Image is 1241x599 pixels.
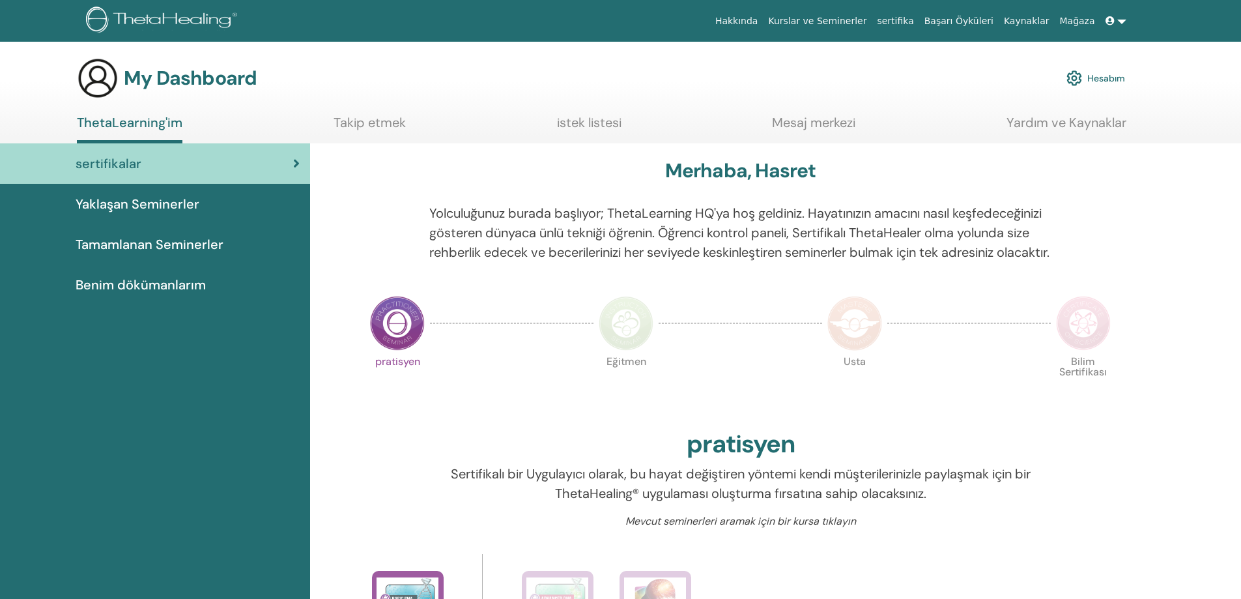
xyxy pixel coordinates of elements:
a: Kurslar ve Seminerler [763,9,872,33]
img: Instructor [599,296,653,351]
p: Usta [827,357,882,411]
span: Tamamlanan Seminerler [76,235,223,254]
a: Kaynaklar [999,9,1055,33]
a: Yardım ve Kaynaklar [1006,115,1126,140]
p: Yolculuğunuz burada başlıyor; ThetaLearning HQ'ya hoş geldiniz. Hayatınızın amacını nasıl keşfede... [429,203,1051,262]
h2: pratisyen [687,430,795,460]
span: sertifikalar [76,154,141,173]
a: Takip etmek [334,115,406,140]
p: Eğitmen [599,357,653,411]
a: ThetaLearning'im [77,115,182,143]
p: Mevcut seminerleri aramak için bir kursa tıklayın [429,514,1051,529]
img: logo.png [86,7,242,36]
img: Practitioner [370,296,425,351]
img: Certificate of Science [1056,296,1111,351]
h3: My Dashboard [124,66,257,90]
a: Hesabım [1066,64,1125,93]
p: pratisyen [370,357,425,411]
h3: Merhaba, Hasret [665,159,816,183]
a: istek listesi [557,115,621,140]
a: sertifika [872,9,919,33]
img: Master [827,296,882,351]
a: Başarı Öyküleri [919,9,999,33]
a: Hakkında [710,9,763,33]
span: Yaklaşan Seminerler [76,194,199,214]
img: cog.svg [1066,67,1082,89]
span: Benim dökümanlarım [76,275,206,295]
img: generic-user-icon.jpg [77,57,119,99]
p: Bilim Sertifikası [1056,357,1111,411]
a: Mağaza [1054,9,1100,33]
a: Mesaj merkezi [772,115,855,140]
p: Sertifikalı bir Uygulayıcı olarak, bu hayat değiştiren yöntemi kendi müşterilerinizle paylaşmak i... [429,464,1051,503]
